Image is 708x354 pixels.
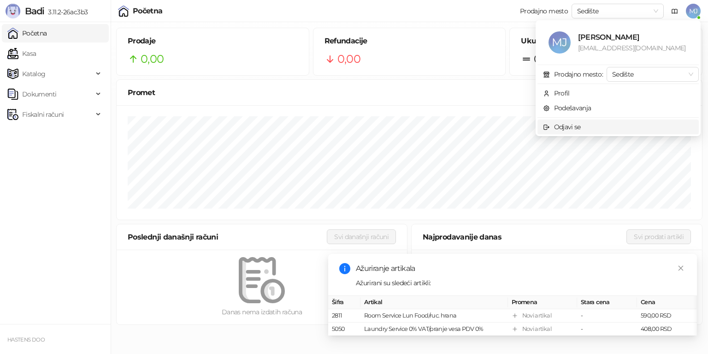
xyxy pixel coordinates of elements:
div: Najprodavanije danas [423,231,626,243]
span: Sedište [577,4,658,18]
span: 0,00 [337,50,360,68]
div: Danas nema izdatih računa [131,307,392,317]
span: info-circle [339,263,350,274]
span: 0,00 [141,50,164,68]
div: Poslednji današnji računi [128,231,327,243]
td: 5050 [328,323,360,336]
td: - [577,323,637,336]
h5: Ukupno [521,36,691,47]
td: Laundry Service 0% VAT/pranje vesa PDV 0% [360,323,508,336]
th: Artikal [360,296,508,309]
th: Promena [508,296,577,309]
span: 0,00 [534,50,557,68]
button: Svi današnji računi [327,229,396,244]
h5: Refundacije [324,36,495,47]
div: Prodajno mesto: [554,69,603,79]
td: - [577,309,637,323]
td: 2811 [328,309,360,323]
span: Fiskalni računi [22,105,64,124]
span: MJ [686,4,701,18]
a: Početna [7,24,47,42]
div: [PERSON_NAME] [578,31,688,43]
button: Svi prodati artikli [626,229,691,244]
th: Stara cena [577,296,637,309]
span: Dokumenti [22,85,56,103]
span: Katalog [22,65,46,83]
a: Dokumentacija [667,4,682,18]
span: close [678,265,684,271]
div: Promet [128,87,691,98]
td: Room Service Lun Food/ruc. hrana [360,309,508,323]
small: HASTENS DOO [7,336,45,343]
a: Close [676,263,686,273]
span: Sedište [612,67,693,81]
img: Logo [6,4,20,18]
div: Profil [554,88,570,98]
th: Šifra [328,296,360,309]
div: Početna [133,7,163,15]
th: Cena [637,296,697,309]
td: 590,00 RSD [637,309,697,323]
span: Badi [25,6,44,17]
div: Ažurirani su sledeći artikli: [356,278,686,288]
div: Novi artikal [522,324,551,334]
h5: Prodaje [128,36,298,47]
span: MJ [549,31,571,54]
a: Kasa [7,44,36,63]
span: 3.11.2-26ac3b3 [44,8,88,16]
div: Odjavi se [554,122,581,132]
div: [EMAIL_ADDRESS][DOMAIN_NAME] [578,43,688,53]
a: Podešavanja [543,104,591,112]
div: Ažuriranje artikala [356,263,686,274]
div: Prodajno mesto [520,8,568,14]
div: Novi artikal [522,311,551,320]
td: 408,00 RSD [637,323,697,336]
